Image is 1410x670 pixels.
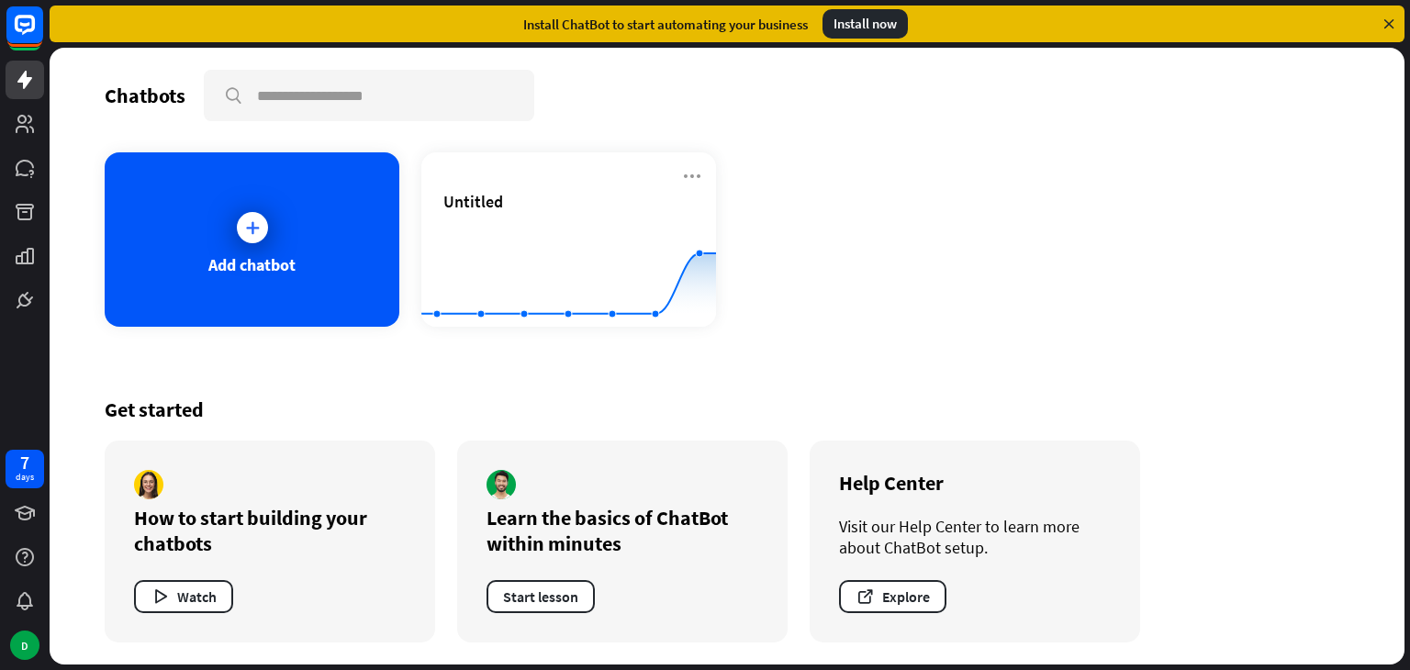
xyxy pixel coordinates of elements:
span: Untitled [443,191,503,212]
div: Learn the basics of ChatBot within minutes [487,505,758,556]
a: 7 days [6,450,44,488]
div: Add chatbot [208,254,296,275]
div: Get started [105,396,1349,422]
div: Install ChatBot to start automating your business [523,16,808,33]
div: Visit our Help Center to learn more about ChatBot setup. [839,516,1111,558]
button: Open LiveChat chat widget [15,7,70,62]
button: Explore [839,580,946,613]
div: Help Center [839,470,1111,496]
div: How to start building your chatbots [134,505,406,556]
div: 7 [20,454,29,471]
div: Install now [822,9,908,39]
img: author [134,470,163,499]
div: D [10,631,39,660]
img: author [487,470,516,499]
button: Watch [134,580,233,613]
div: Chatbots [105,83,185,108]
button: Start lesson [487,580,595,613]
div: days [16,471,34,484]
